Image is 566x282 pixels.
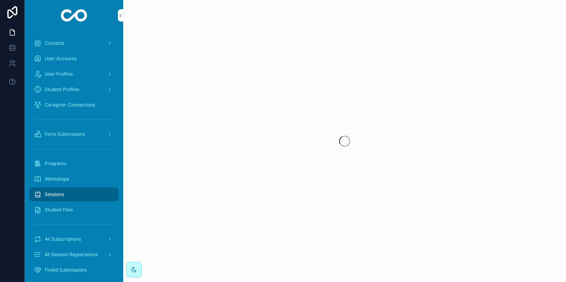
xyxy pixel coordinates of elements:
[45,207,73,213] span: Student Files
[45,176,69,182] span: Workshops
[29,67,119,81] a: User Profiles
[29,83,119,96] a: Student Profiles
[45,267,87,273] span: FinAid Submissions
[45,40,64,46] span: Contacts
[29,98,119,112] a: Caregiver Connections
[45,252,98,258] span: All Session Registrations
[29,263,119,277] a: FinAid Submissions
[29,248,119,262] a: All Session Registrations
[45,56,77,62] span: User Accounts
[45,102,95,108] span: Caregiver Connections
[29,187,119,201] a: Sessions
[45,71,73,77] span: User Profiles
[29,157,119,171] a: Programs
[29,203,119,217] a: Student Files
[45,236,81,242] span: All Subscriptions
[29,36,119,50] a: Contacts
[29,232,119,246] a: All Subscriptions
[45,131,85,137] span: Form Submissions
[61,9,87,22] img: App logo
[45,86,79,93] span: Student Profiles
[45,160,66,167] span: Programs
[29,52,119,66] a: User Accounts
[25,31,123,282] div: scrollable content
[29,127,119,141] a: Form Submissions
[45,191,64,198] span: Sessions
[29,172,119,186] a: Workshops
